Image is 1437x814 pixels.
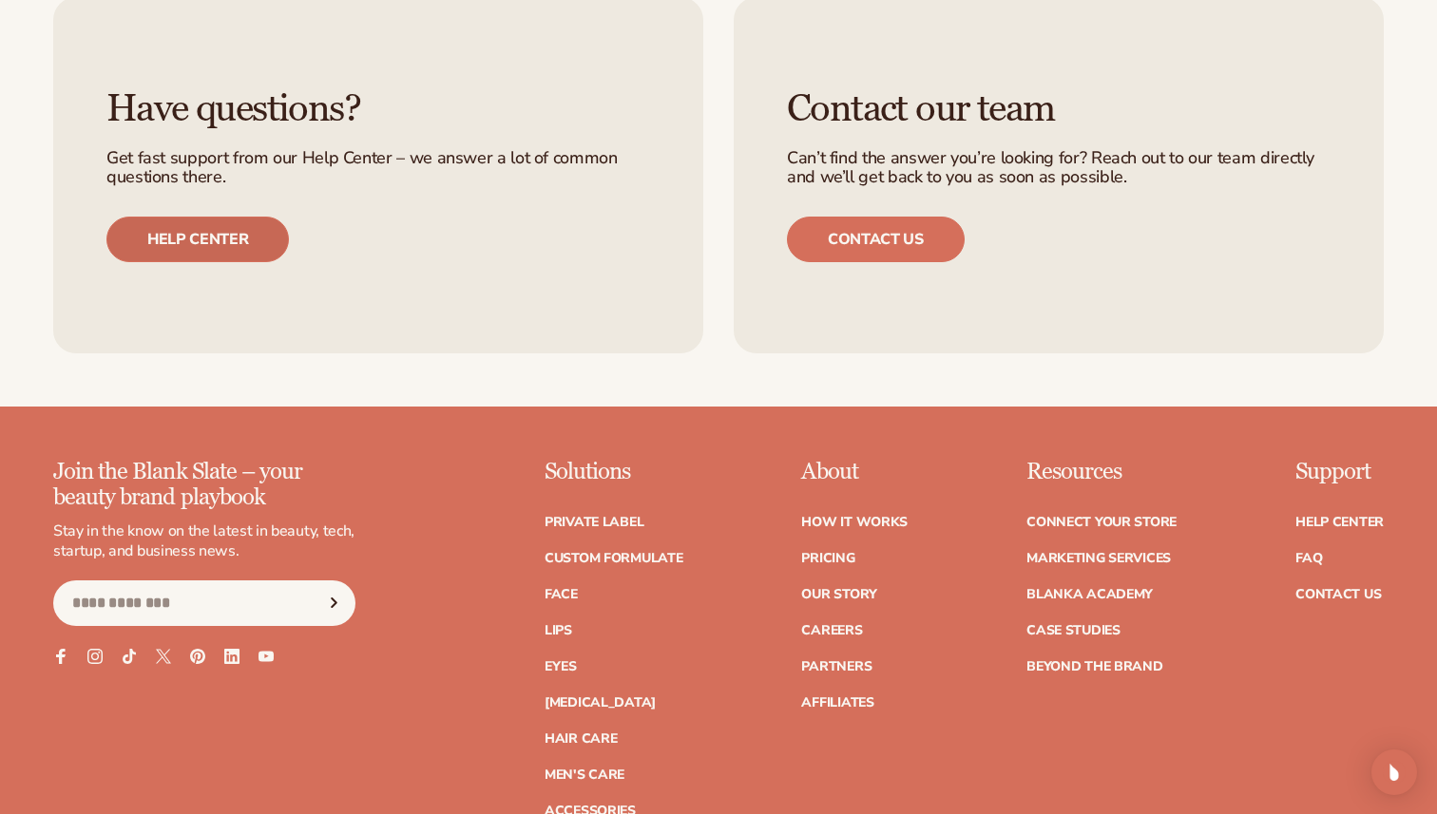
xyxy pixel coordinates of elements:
[787,88,1331,130] h3: Contact our team
[1295,460,1384,484] p: Support
[106,88,650,130] h3: Have questions?
[801,696,873,710] a: Affiliates
[787,217,965,262] a: Contact us
[1026,624,1121,637] a: Case Studies
[545,460,683,484] p: Solutions
[1026,588,1153,601] a: Blanka Academy
[801,660,872,673] a: Partners
[801,516,908,529] a: How It Works
[545,732,617,746] a: Hair Care
[545,624,572,637] a: Lips
[545,768,624,782] a: Men's Care
[1295,588,1381,601] a: Contact Us
[53,521,355,561] p: Stay in the know on the latest in beauty, tech, startup, and business news.
[1295,516,1384,529] a: Help Center
[545,552,683,565] a: Custom formulate
[787,149,1331,187] p: Can’t find the answer you’re looking for? Reach out to our team directly and we’ll get back to yo...
[1295,552,1322,565] a: FAQ
[1371,749,1417,795] div: Open Intercom Messenger
[106,149,650,187] p: Get fast support from our Help Center – we answer a lot of common questions there.
[1026,660,1163,673] a: Beyond the brand
[1026,516,1177,529] a: Connect your store
[801,552,854,565] a: Pricing
[801,624,862,637] a: Careers
[53,460,355,510] p: Join the Blank Slate – your beauty brand playbook
[1026,460,1177,484] p: Resources
[1026,552,1171,565] a: Marketing services
[545,696,656,710] a: [MEDICAL_DATA]
[106,217,289,262] a: Help center
[545,588,578,601] a: Face
[801,460,908,484] p: About
[545,660,577,673] a: Eyes
[313,580,354,626] button: Subscribe
[801,588,876,601] a: Our Story
[545,516,643,529] a: Private label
